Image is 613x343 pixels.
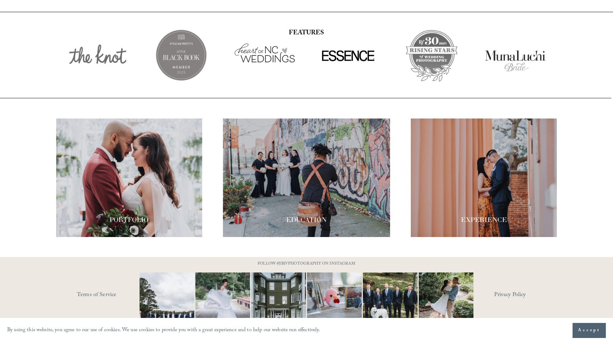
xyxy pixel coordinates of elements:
img: It&rsquo;s that time of year where weddings and engagements pick up and I get the joy of capturin... [419,264,473,337]
span: PORTFOLIO [110,216,149,224]
button: Accept [573,323,606,338]
img: Definitely, not your typical #WideShotWednesday moment. It&rsquo;s all about the suits, the smile... [126,272,208,327]
img: This has got to be one of the cutest detail shots I've ever taken for a wedding! 📷 @thewoobles #I... [293,272,376,327]
img: Wideshots aren't just &quot;nice to have,&quot; they're a wedding day essential! 🙌 #Wideshotwedne... [243,272,314,327]
img: Not every photo needs to be perfectly still, sometimes the best ones are the ones that feel like ... [182,272,264,327]
span: EXPERIENCE [461,216,507,224]
p: FOLLOW @JBIVPHOTOGRAPHY ON INSTAGRAM [244,260,369,268]
span: EDUCATION [286,216,327,224]
span: Accept [578,327,600,334]
img: Happy #InternationalDogDay to all the pups who have made wedding days, engagement sessions, and p... [349,272,432,327]
p: By using this website, you agree to our use of cookies. We use cookies to provide you with a grea... [7,325,320,336]
a: Terms of Service [77,290,160,301]
strong: FEATURES [289,28,324,39]
a: Privacy Policy [494,290,557,301]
